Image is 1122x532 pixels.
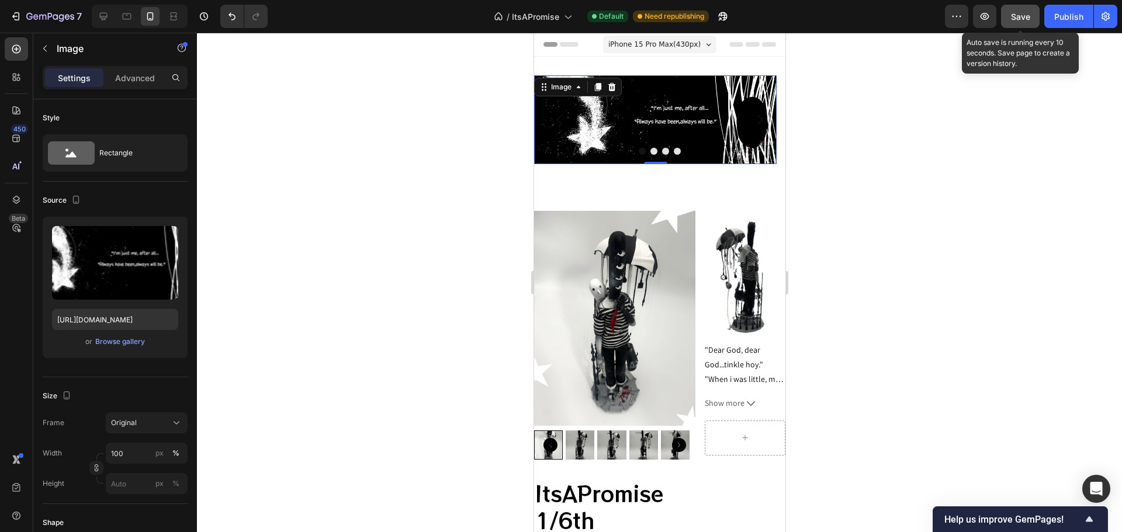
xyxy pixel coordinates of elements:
button: % [153,446,167,460]
p: 7 [77,9,82,23]
div: Source [43,193,83,208]
p: Settings [58,72,91,84]
input: px% [106,473,188,494]
span: Help us improve GemPages! [944,514,1082,525]
div: Style [43,113,60,123]
button: Save [1001,5,1040,28]
div: Beta [9,214,28,223]
div: px [155,478,164,489]
button: px [169,446,183,460]
div: Browse gallery [95,336,145,347]
button: 7 [5,5,87,28]
div: Rectangle [99,140,171,166]
span: ItsAPromise [512,11,559,23]
input: https://example.com/image.jpg [52,309,178,330]
div: Size [43,388,74,404]
div: Shape [43,517,64,528]
span: / [507,11,510,23]
button: % [153,477,167,491]
button: Browse gallery [95,336,146,347]
div: 450 [11,124,28,134]
label: Height [43,478,64,489]
label: Frame [43,418,64,428]
div: Publish [1054,11,1083,23]
div: % [172,478,179,489]
input: px% [106,443,188,464]
div: % [172,448,179,458]
label: Width [43,448,62,458]
div: px [155,448,164,458]
span: Need republishing [645,11,704,22]
iframe: Design area [534,33,785,532]
span: Default [599,11,624,22]
div: Undo/Redo [220,5,268,28]
button: Show survey - Help us improve GemPages! [944,512,1096,526]
span: Original [111,418,137,428]
p: Image [57,41,156,55]
img: preview-image [52,226,178,300]
button: Original [106,412,188,433]
span: or [85,335,92,349]
span: Save [1011,12,1030,22]
div: Open Intercom Messenger [1082,475,1110,503]
button: px [169,477,183,491]
p: Advanced [115,72,155,84]
button: Publish [1044,5,1093,28]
